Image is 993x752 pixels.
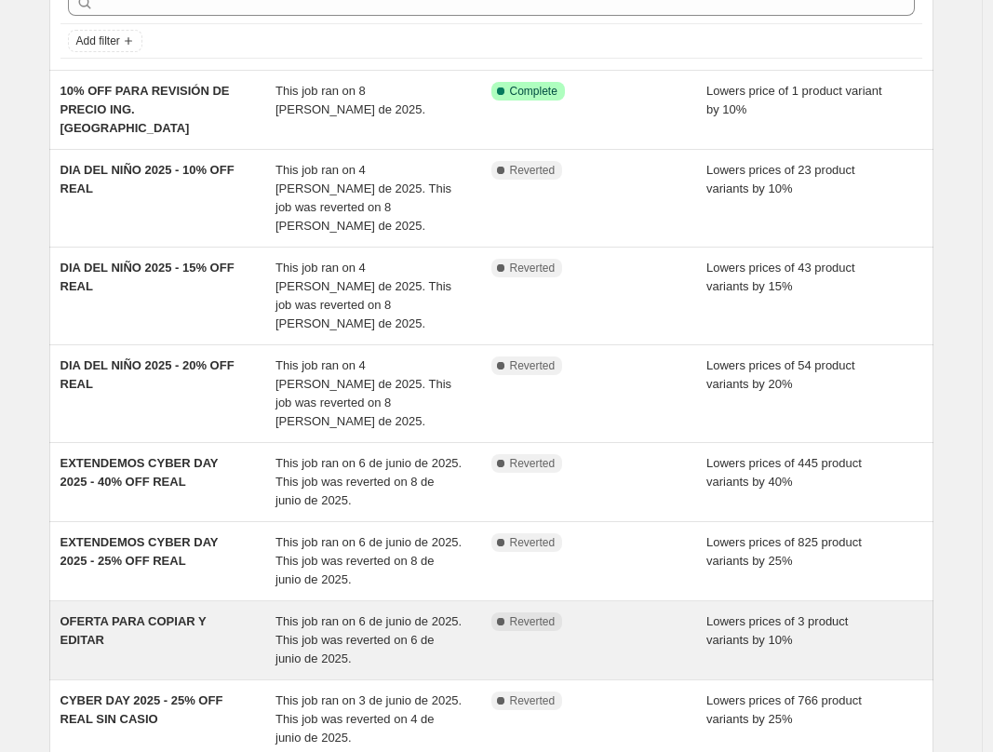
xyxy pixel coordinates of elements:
[275,84,425,116] span: This job ran on 8 [PERSON_NAME] de 2025.
[60,358,235,391] span: DIA DEL NIÑO 2025 - 20% OFF REAL
[706,84,882,116] span: Lowers price of 1 product variant by 10%
[275,261,451,330] span: This job ran on 4 [PERSON_NAME] de 2025. This job was reverted on 8 [PERSON_NAME] de 2025.
[275,358,451,428] span: This job ran on 4 [PERSON_NAME] de 2025. This job was reverted on 8 [PERSON_NAME] de 2025.
[706,535,862,568] span: Lowers prices of 825 product variants by 25%
[275,456,462,507] span: This job ran on 6 de junio de 2025. This job was reverted on 8 de junio de 2025.
[68,30,142,52] button: Add filter
[510,456,556,471] span: Reverted
[510,84,557,99] span: Complete
[510,693,556,708] span: Reverted
[706,614,848,647] span: Lowers prices of 3 product variants by 10%
[60,163,235,195] span: DIA DEL NIÑO 2025 - 10% OFF REAL
[275,535,462,586] span: This job ran on 6 de junio de 2025. This job was reverted on 8 de junio de 2025.
[60,693,223,726] span: CYBER DAY 2025 - 25% OFF REAL SIN CASIO
[60,535,219,568] span: EXTENDEMOS CYBER DAY 2025 - 25% OFF REAL
[60,84,230,135] span: 10% OFF PARA REVISIÓN DE PRECIO ING. [GEOGRAPHIC_DATA]
[60,261,235,293] span: DIA DEL NIÑO 2025 - 15% OFF REAL
[60,456,219,489] span: EXTENDEMOS CYBER DAY 2025 - 40% OFF REAL
[706,358,855,391] span: Lowers prices of 54 product variants by 20%
[60,614,207,647] span: OFERTA PARA COPIAR Y EDITAR
[275,614,462,665] span: This job ran on 6 de junio de 2025. This job was reverted on 6 de junio de 2025.
[510,163,556,178] span: Reverted
[706,261,855,293] span: Lowers prices of 43 product variants by 15%
[706,456,862,489] span: Lowers prices of 445 product variants by 40%
[510,261,556,275] span: Reverted
[706,163,855,195] span: Lowers prices of 23 product variants by 10%
[510,358,556,373] span: Reverted
[275,693,462,745] span: This job ran on 3 de junio de 2025. This job was reverted on 4 de junio de 2025.
[510,614,556,629] span: Reverted
[76,34,120,48] span: Add filter
[706,693,862,726] span: Lowers prices of 766 product variants by 25%
[275,163,451,233] span: This job ran on 4 [PERSON_NAME] de 2025. This job was reverted on 8 [PERSON_NAME] de 2025.
[510,535,556,550] span: Reverted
